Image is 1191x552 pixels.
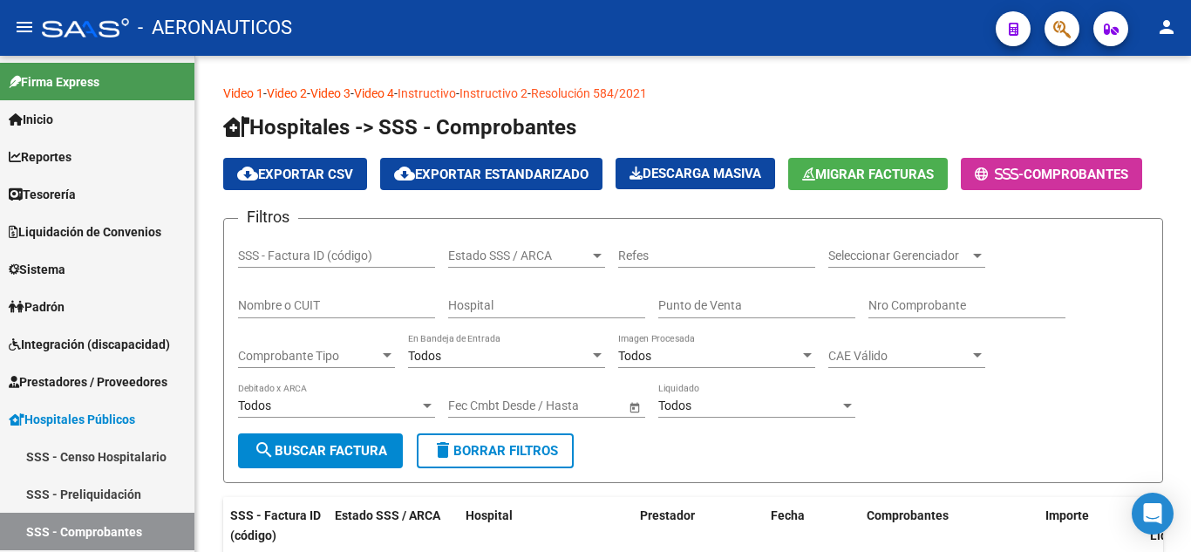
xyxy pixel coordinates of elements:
[223,86,263,100] a: Video 1
[448,249,589,263] span: Estado SSS / ARCA
[230,508,321,542] span: SSS - Factura ID (código)
[335,508,440,522] span: Estado SSS / ARCA
[640,508,695,522] span: Prestador
[254,440,275,460] mat-icon: search
[238,433,403,468] button: Buscar Factura
[618,349,651,363] span: Todos
[310,86,350,100] a: Video 3
[1045,508,1089,522] span: Importe
[9,297,65,317] span: Padrón
[9,260,65,279] span: Sistema
[828,349,970,364] span: CAE Válido
[616,158,775,190] app-download-masive: Descarga masiva de comprobantes (adjuntos)
[408,349,441,363] span: Todos
[223,84,1163,103] p: - - - - - -
[417,433,574,468] button: Borrar Filtros
[9,110,53,129] span: Inicio
[616,158,775,189] button: Descarga Masiva
[380,158,602,190] button: Exportar Estandarizado
[531,86,647,100] a: Resolución 584/2021
[254,443,387,459] span: Buscar Factura
[9,335,170,354] span: Integración (discapacidad)
[398,86,456,100] a: Instructivo
[238,349,379,364] span: Comprobante Tipo
[138,9,292,47] span: - AERONAUTICOS
[975,167,1024,182] span: -
[14,17,35,37] mat-icon: menu
[828,249,970,263] span: Seleccionar Gerenciador
[459,86,527,100] a: Instructivo 2
[394,163,415,184] mat-icon: cloud_download
[9,72,99,92] span: Firma Express
[237,167,353,182] span: Exportar CSV
[771,508,805,522] span: Fecha
[802,167,934,182] span: Migrar Facturas
[630,166,761,181] span: Descarga Masiva
[354,86,394,100] a: Video 4
[658,399,691,412] span: Todos
[432,440,453,460] mat-icon: delete
[625,398,643,416] button: Open calendar
[9,185,76,204] span: Tesorería
[223,115,576,140] span: Hospitales -> SSS - Comprobantes
[432,443,558,459] span: Borrar Filtros
[223,158,367,190] button: Exportar CSV
[1132,493,1174,535] div: Open Intercom Messenger
[9,372,167,392] span: Prestadores / Proveedores
[9,222,161,242] span: Liquidación de Convenios
[238,205,298,229] h3: Filtros
[527,399,612,413] input: Fecha fin
[1156,17,1177,37] mat-icon: person
[267,86,307,100] a: Video 2
[237,163,258,184] mat-icon: cloud_download
[9,147,71,167] span: Reportes
[1024,167,1128,182] span: COMPROBANTES
[9,410,135,429] span: Hospitales Públicos
[867,508,949,522] span: Comprobantes
[788,158,948,190] button: Migrar Facturas
[466,508,513,522] span: Hospital
[238,399,271,412] span: Todos
[448,399,512,413] input: Fecha inicio
[394,167,589,182] span: Exportar Estandarizado
[961,158,1142,190] button: -COMPROBANTES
